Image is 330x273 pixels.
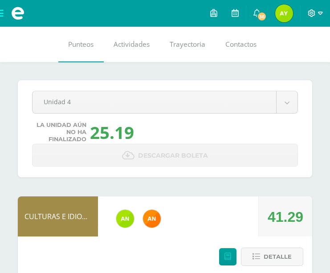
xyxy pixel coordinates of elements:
[216,27,267,62] a: Contactos
[116,210,134,228] img: 122d7b7bf6a5205df466ed2966025dea.png
[160,27,216,62] a: Trayectoria
[225,40,257,49] span: Contactos
[33,91,297,113] a: Unidad 4
[268,197,303,237] div: 41.29
[114,40,150,49] span: Actividades
[90,121,134,144] div: 25.19
[37,122,86,143] span: La unidad aún no ha finalizado
[257,12,267,21] span: 36
[18,196,98,236] div: CULTURAS E IDIOMAS MAYAS, GARÍFUNA O XINCA
[143,210,161,228] img: fc6731ddebfef4a76f049f6e852e62c4.png
[275,4,293,22] img: 67d3eaa01fb60ddced8bc19d89a57e7c.png
[241,248,303,266] button: Detalle
[138,145,208,167] span: Descargar boleta
[58,27,104,62] a: Punteos
[68,40,94,49] span: Punteos
[170,40,205,49] span: Trayectoria
[264,249,292,265] span: Detalle
[44,91,265,112] span: Unidad 4
[104,27,160,62] a: Actividades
